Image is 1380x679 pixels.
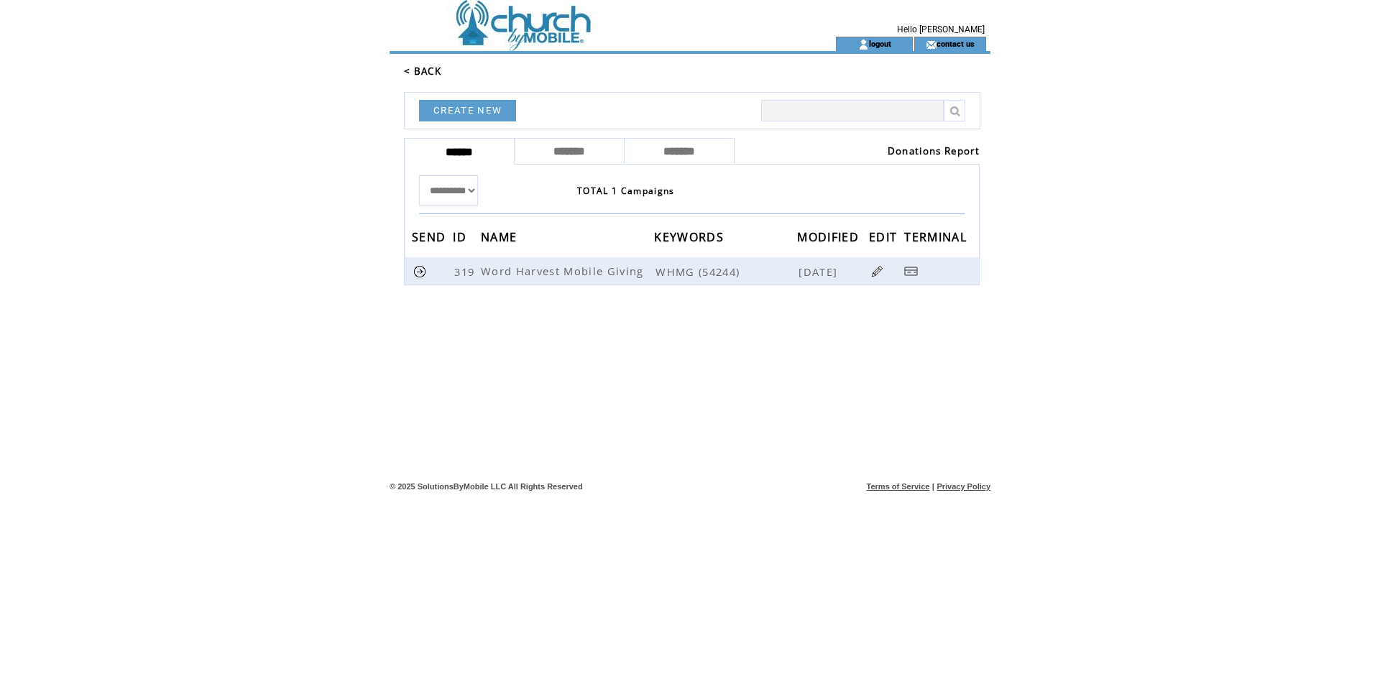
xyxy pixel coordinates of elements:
[888,144,980,157] a: Donations Report
[390,482,583,491] span: © 2025 SolutionsByMobile LLC All Rights Reserved
[797,226,862,252] span: MODIFIED
[869,39,891,48] a: logout
[454,264,478,279] span: 319
[937,39,975,48] a: contact us
[926,39,937,50] img: contact_us_icon.gif
[419,100,516,121] a: CREATE NEW
[577,185,675,197] span: TOTAL 1 Campaigns
[654,232,727,241] a: KEYWORDS
[904,226,970,252] span: TERMINAL
[799,264,841,279] span: [DATE]
[404,65,441,78] a: < BACK
[655,264,796,279] span: WHMG (54244)
[453,232,470,241] a: ID
[867,482,930,491] a: Terms of Service
[858,39,869,50] img: account_icon.gif
[869,226,901,252] span: EDIT
[481,226,520,252] span: NAME
[937,482,990,491] a: Privacy Policy
[654,226,727,252] span: KEYWORDS
[481,232,520,241] a: NAME
[932,482,934,491] span: |
[897,24,985,34] span: Hello [PERSON_NAME]
[797,232,862,241] a: MODIFIED
[412,226,449,252] span: SEND
[453,226,470,252] span: ID
[481,264,648,278] span: Word Harvest Mobile Giving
